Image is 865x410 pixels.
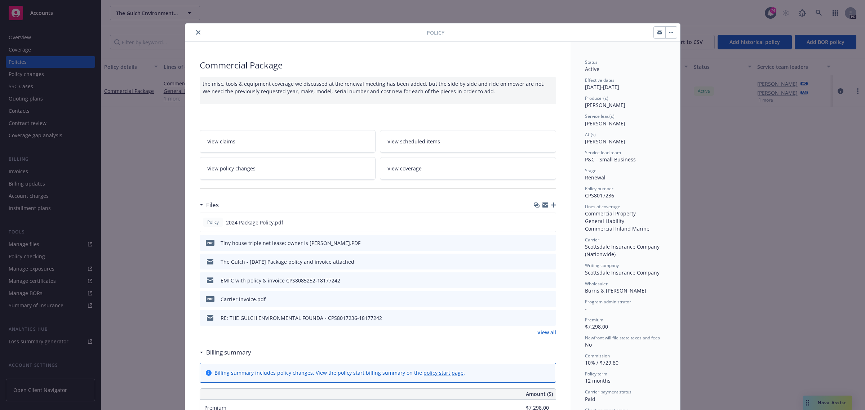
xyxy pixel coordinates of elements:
div: Commercial Property [585,210,666,217]
span: Service lead team [585,150,621,156]
span: View coverage [387,165,422,172]
div: EMFC with policy & invoice CPS8085252-18177242 [221,277,340,284]
div: Billing summary [200,348,251,357]
span: Program administrator [585,299,631,305]
span: View scheduled items [387,138,440,145]
span: Status [585,59,598,65]
span: AC(s) [585,132,596,138]
span: Newfront will file state taxes and fees [585,335,660,341]
span: Premium [585,317,603,323]
a: View coverage [380,157,556,180]
button: preview file [546,219,553,226]
span: Producer(s) [585,95,608,101]
span: Writing company [585,262,619,268]
a: View scheduled items [380,130,556,153]
span: Amount ($) [526,390,553,398]
a: View claims [200,130,376,153]
span: 10% / $729.80 [585,359,618,366]
button: download file [535,277,541,284]
button: close [194,28,203,37]
span: 12 months [585,377,611,384]
h3: Files [206,200,219,210]
div: General Liability [585,217,666,225]
span: CPS8017236 [585,192,614,199]
button: preview file [547,295,553,303]
button: download file [535,295,541,303]
span: Effective dates [585,77,615,83]
div: Billing summary includes policy changes. View the policy start billing summary on the . [214,369,465,376]
span: Wholesaler [585,281,608,287]
span: Lines of coverage [585,204,620,210]
span: 2024 Package Policy.pdf [226,219,283,226]
div: Tiny house triple net lease; owner is [PERSON_NAME].PDF [221,239,360,247]
span: [PERSON_NAME] [585,102,625,108]
button: download file [535,314,541,322]
span: View policy changes [207,165,256,172]
a: policy start page [423,369,463,376]
div: Commercial Package [200,59,556,71]
span: Renewal [585,174,605,181]
button: download file [535,219,541,226]
button: preview file [547,277,553,284]
button: preview file [547,258,553,266]
div: the misc. tools & equipment coverage we discussed at the renewal meeting has been added, but the ... [200,77,556,104]
span: [PERSON_NAME] [585,138,625,145]
div: Commercial Inland Marine [585,225,666,232]
button: download file [535,239,541,247]
span: pdf [206,296,214,302]
span: PDF [206,240,214,245]
span: Active [585,66,599,72]
span: P&C - Small Business [585,156,636,163]
span: Stage [585,168,596,174]
div: [DATE] - [DATE] [585,77,666,91]
button: preview file [547,314,553,322]
span: $7,298.00 [585,323,608,330]
span: - [585,305,587,312]
div: The Gulch - [DATE] Package policy and invoice attached [221,258,354,266]
span: Service lead(s) [585,113,615,119]
span: Scottsdale Insurance Company [585,269,660,276]
span: Paid [585,396,595,402]
span: Carrier [585,237,599,243]
h3: Billing summary [206,348,251,357]
span: Scottsdale Insurance Company (Nationwide) [585,243,661,258]
span: View claims [207,138,235,145]
span: Policy [206,219,220,226]
a: View policy changes [200,157,376,180]
span: Policy term [585,371,607,377]
div: Carrier invoice.pdf [221,295,266,303]
div: RE: THE GULCH ENVIRONMENTAL FOUNDA - CPS8017236-18177242 [221,314,382,322]
button: download file [535,258,541,266]
a: View all [537,329,556,336]
span: Burns & [PERSON_NAME] [585,287,646,294]
span: [PERSON_NAME] [585,120,625,127]
div: Files [200,200,219,210]
span: Policy number [585,186,613,192]
button: preview file [547,239,553,247]
span: Commission [585,353,610,359]
span: Policy [427,29,444,36]
span: No [585,341,592,348]
span: Carrier payment status [585,389,631,395]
